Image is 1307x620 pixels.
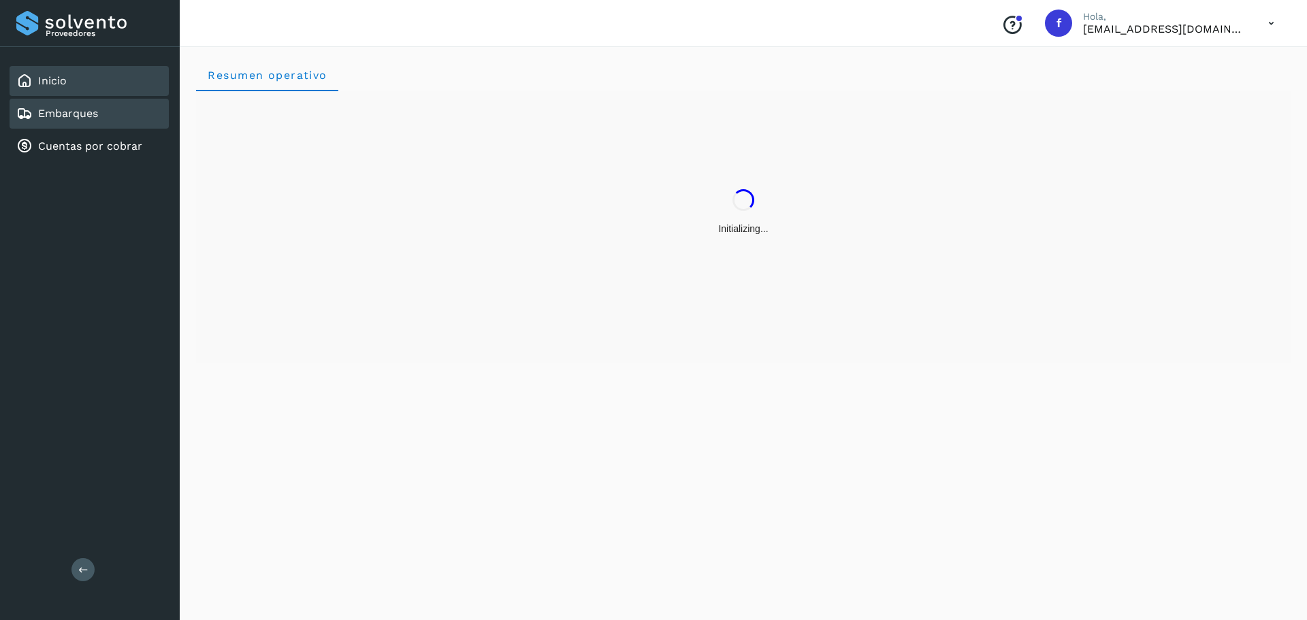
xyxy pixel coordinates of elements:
[1083,11,1246,22] p: Hola,
[38,140,142,152] a: Cuentas por cobrar
[207,69,327,82] span: Resumen operativo
[1083,22,1246,35] p: facturacion@salgofreight.com
[10,99,169,129] div: Embarques
[38,74,67,87] a: Inicio
[10,131,169,161] div: Cuentas por cobrar
[38,107,98,120] a: Embarques
[10,66,169,96] div: Inicio
[46,29,163,38] p: Proveedores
